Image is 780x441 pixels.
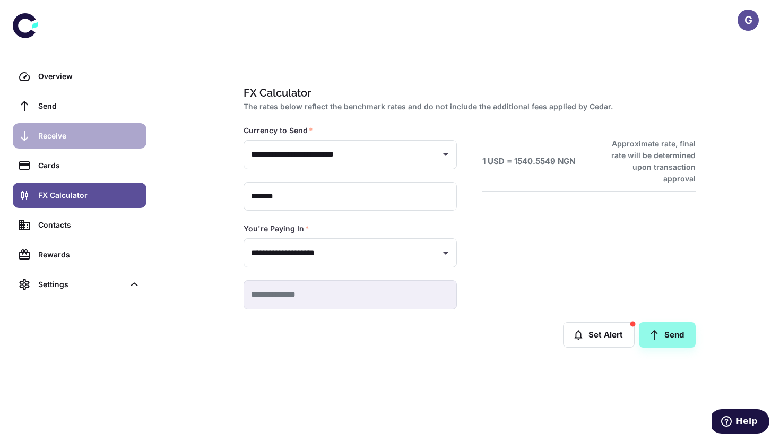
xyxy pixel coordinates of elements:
[38,100,140,112] div: Send
[13,212,146,238] a: Contacts
[639,322,696,348] a: Send
[482,155,575,168] h6: 1 USD = 1540.5549 NGN
[38,249,140,261] div: Rewards
[438,147,453,162] button: Open
[38,160,140,171] div: Cards
[600,138,696,185] h6: Approximate rate, final rate will be determined upon transaction approval
[13,272,146,297] div: Settings
[244,223,309,234] label: You're Paying In
[438,246,453,261] button: Open
[13,183,146,208] a: FX Calculator
[563,322,635,348] button: Set Alert
[13,64,146,89] a: Overview
[244,125,313,136] label: Currency to Send
[13,123,146,149] a: Receive
[38,130,140,142] div: Receive
[738,10,759,31] button: G
[13,93,146,119] a: Send
[712,409,769,436] iframe: Opens a widget where you can find more information
[38,189,140,201] div: FX Calculator
[38,219,140,231] div: Contacts
[38,71,140,82] div: Overview
[244,85,691,101] h1: FX Calculator
[38,279,124,290] div: Settings
[13,153,146,178] a: Cards
[13,242,146,267] a: Rewards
